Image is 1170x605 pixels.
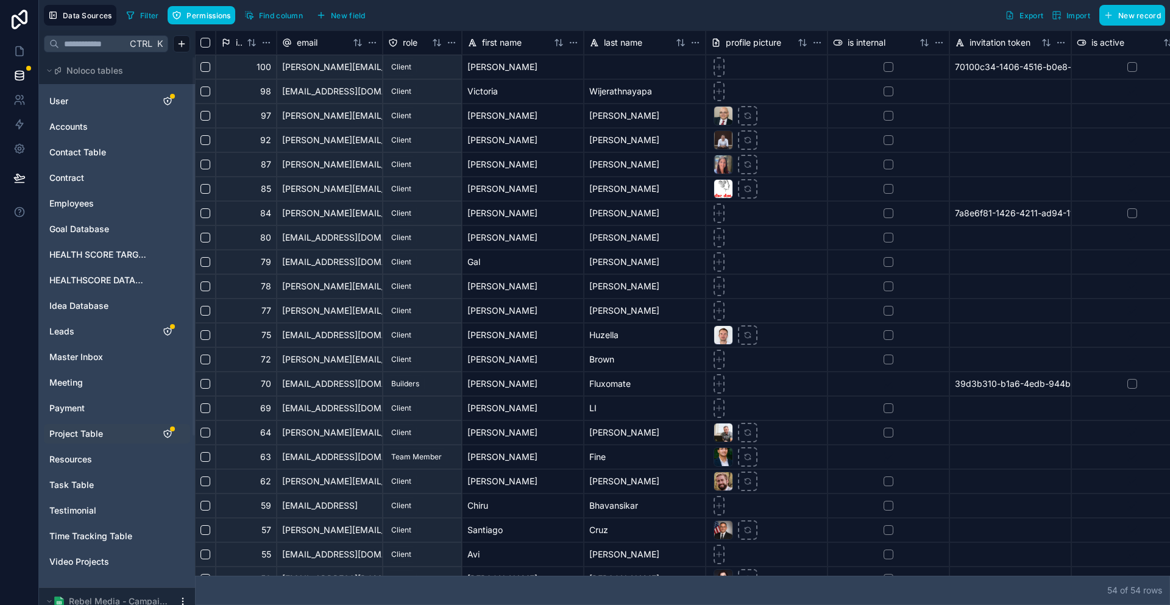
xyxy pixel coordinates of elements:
span: HEALTHSCORE DATABASE [49,274,148,286]
span: New record [1118,11,1161,20]
a: Video Projects [49,556,148,568]
div: Task Table [44,475,190,495]
div: [PERSON_NAME] [462,201,584,225]
div: last name [584,30,706,55]
span: Find column [259,11,303,20]
div: [PERSON_NAME] [462,567,584,591]
div: 39d3b310-b1a6-4edb-944b-ec0e972cd71f [949,372,1071,396]
div: Client [391,549,411,560]
span: 54 [1130,585,1141,595]
div: invitation token [949,30,1071,55]
div: [PERSON_NAME] [462,128,584,152]
div: [PERSON_NAME] [462,152,584,177]
div: Video Projects [44,552,190,571]
button: Find column [240,6,307,24]
div: Select all [195,30,216,55]
span: of [1120,585,1128,595]
div: [PERSON_NAME] [462,372,584,396]
div: Client [391,208,411,219]
span: Contact Table [49,146,106,158]
div: [EMAIL_ADDRESS][DOMAIN_NAME] [277,250,383,274]
button: Import [1048,5,1094,26]
span: Idea Database [49,300,108,312]
div: 100 [216,55,277,79]
div: Time Tracking Table [44,526,190,546]
button: Export [1001,5,1048,26]
span: role [403,37,417,49]
a: Contact Table [49,146,148,158]
div: Fluxomate [584,372,706,396]
div: Team Member [391,451,442,462]
div: [PERSON_NAME][EMAIL_ADDRESS][PERSON_NAME][DOMAIN_NAME] [277,128,383,152]
span: Ctrl [129,36,154,51]
span: Task Table [49,479,94,491]
span: Testimonial [49,504,96,517]
div: Client [391,427,411,438]
div: 79 [216,250,277,274]
div: [PERSON_NAME] [584,128,706,152]
span: New field [331,11,366,20]
div: LI [584,396,706,420]
span: Filter [140,11,159,20]
div: [PERSON_NAME] [584,104,706,128]
div: 69 [216,396,277,420]
div: [PERSON_NAME] [584,299,706,323]
div: [PERSON_NAME][EMAIL_ADDRESS][DOMAIN_NAME] [277,518,383,542]
span: is active [1091,37,1124,49]
span: Payment [49,402,85,414]
span: row s [1143,585,1162,595]
div: 70100c34-1406-4516-b0e8-aba4b90b8ac0 [949,55,1071,79]
span: Accounts [49,121,88,133]
a: Accounts [49,121,148,133]
div: [EMAIL_ADDRESS][DOMAIN_NAME] [277,323,383,347]
button: Filter [121,6,163,24]
div: 7a8e6f81-1426-4211-ad94-117ae7d4d457 [949,201,1071,225]
span: Resources [49,453,92,465]
button: New record [1099,5,1165,26]
div: Client [391,257,411,267]
div: [PERSON_NAME] [584,177,706,201]
div: [PERSON_NAME] [462,469,584,494]
div: 98 [216,79,277,104]
a: New record [1094,5,1165,26]
div: [PERSON_NAME] [584,542,706,567]
a: Payment [49,402,148,414]
div: Client [391,525,411,536]
span: K [155,40,164,48]
a: Project Table [49,428,148,440]
div: Meeting [44,373,190,392]
a: Leads [49,325,148,338]
button: Select row [200,525,210,535]
button: New field [312,6,370,24]
div: Accounts [44,117,190,136]
div: Project Table [44,424,190,444]
a: Goal Database [49,223,148,235]
div: Client [391,183,411,194]
span: Export [1019,11,1043,20]
span: Leads [49,325,74,338]
button: Select row [200,379,210,389]
button: Select row [200,452,210,462]
a: Resources [49,453,148,465]
div: [PERSON_NAME] [584,567,706,591]
div: [PERSON_NAME][EMAIL_ADDRESS][DOMAIN_NAME] [277,152,383,177]
span: Time Tracking Table [49,530,132,542]
div: Santiago [462,518,584,542]
div: Chiru [462,494,584,518]
button: Select row [200,501,210,511]
div: [PERSON_NAME] [462,420,584,445]
div: Client [391,86,411,97]
button: Noloco tables [44,62,183,79]
span: Contract [49,172,84,184]
div: [PERSON_NAME] [462,445,584,469]
div: Leads [44,322,190,341]
div: Contact Table [44,143,190,162]
div: 62 [216,469,277,494]
span: Project Table [49,428,103,440]
div: 53 [216,567,277,591]
div: 85 [216,177,277,201]
a: Master Inbox [49,351,148,363]
button: Select row [200,550,210,559]
span: Master Inbox [49,351,103,363]
div: 78 [216,274,277,299]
